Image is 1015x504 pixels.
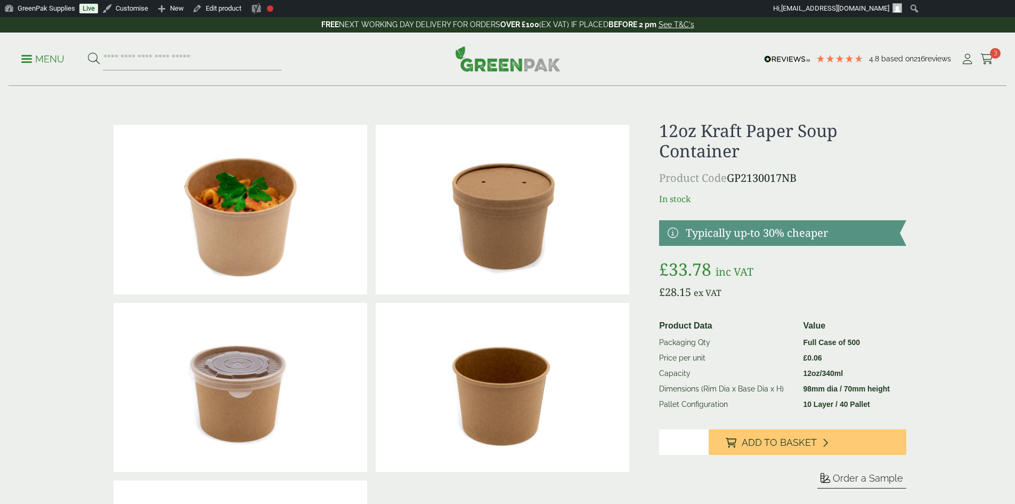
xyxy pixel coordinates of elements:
[803,354,807,362] span: £
[659,20,694,29] a: See T&C's
[961,54,974,65] i: My Account
[914,54,925,63] span: 216
[716,265,753,279] span: inc VAT
[659,171,727,185] span: Product Code
[869,54,881,63] span: 4.8
[980,54,994,65] i: Cart
[455,46,561,71] img: GreenPak Supplies
[742,437,817,449] span: Add to Basket
[655,334,799,350] td: Packaging Qty
[799,317,902,335] th: Value
[817,472,906,489] button: Order a Sample
[659,285,691,299] bdi: 28.15
[659,258,669,281] span: £
[803,354,822,362] bdi: 0.06
[655,381,799,397] td: Dimensions (Rim Dia x Base Dia x H)
[980,51,994,67] a: 3
[21,53,64,66] p: Menu
[659,285,665,299] span: £
[803,400,870,409] strong: 10 Layer / 40 Pallet
[376,303,629,473] img: Kraft 12oz
[709,429,906,455] button: Add to Basket
[608,20,656,29] strong: BEFORE 2 pm
[803,369,843,378] strong: 12oz/340ml
[113,125,367,294] img: Kraft 12oz With Pasta
[881,54,914,63] span: Based on
[833,473,903,484] span: Order a Sample
[500,20,539,29] strong: OVER £100
[267,5,273,12] div: Focus keyphrase not set
[321,20,339,29] strong: FREE
[659,193,906,205] p: In stock
[764,55,810,63] img: REVIEWS.io
[113,303,367,473] img: Kraft 12oz With Plastic Lid
[659,170,906,186] p: GP2130017NB
[79,4,98,13] a: Live
[990,48,1001,59] span: 3
[376,125,629,294] img: Kraft 12oz With Cardboard Lid
[21,53,64,63] a: Menu
[803,385,890,393] strong: 98mm dia / 70mm height
[694,287,721,299] span: ex VAT
[803,338,860,347] strong: Full Case of 500
[655,350,799,366] td: Price per unit
[655,397,799,412] td: Pallet Configuration
[659,258,711,281] bdi: 33.78
[655,317,799,335] th: Product Data
[655,366,799,381] td: Capacity
[659,121,906,162] h1: 12oz Kraft Paper Soup Container
[925,54,951,63] span: reviews
[781,4,889,12] span: [EMAIL_ADDRESS][DOMAIN_NAME]
[816,54,864,63] div: 4.79 Stars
